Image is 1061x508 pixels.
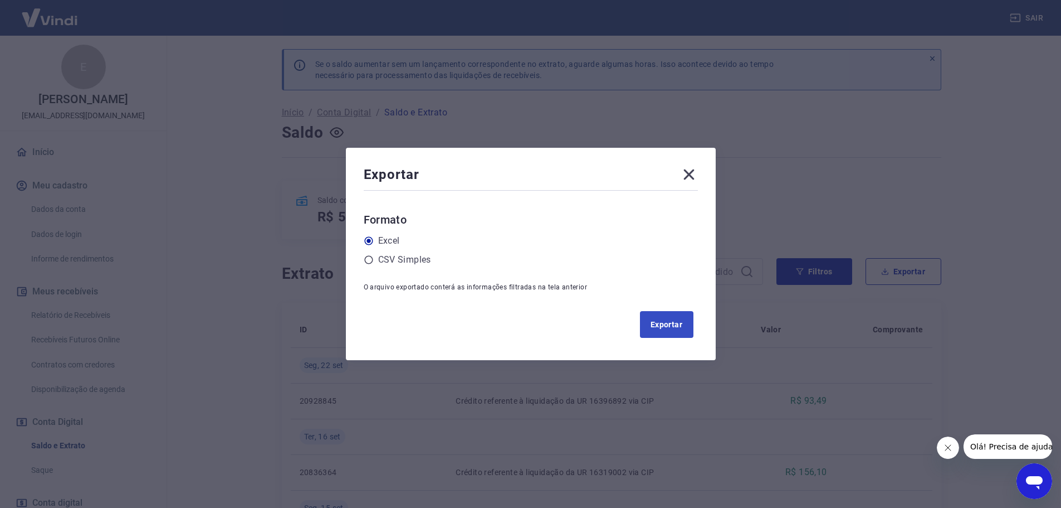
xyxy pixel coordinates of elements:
[937,437,959,459] iframe: Fechar mensagem
[7,8,94,17] span: Olá! Precisa de ajuda?
[364,283,588,291] span: O arquivo exportado conterá as informações filtradas na tela anterior
[640,311,693,338] button: Exportar
[1016,463,1052,499] iframe: Botão para abrir a janela de mensagens
[364,166,698,188] div: Exportar
[364,211,698,229] h6: Formato
[378,253,431,267] label: CSV Simples
[964,434,1052,459] iframe: Mensagem da empresa
[378,234,400,248] label: Excel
